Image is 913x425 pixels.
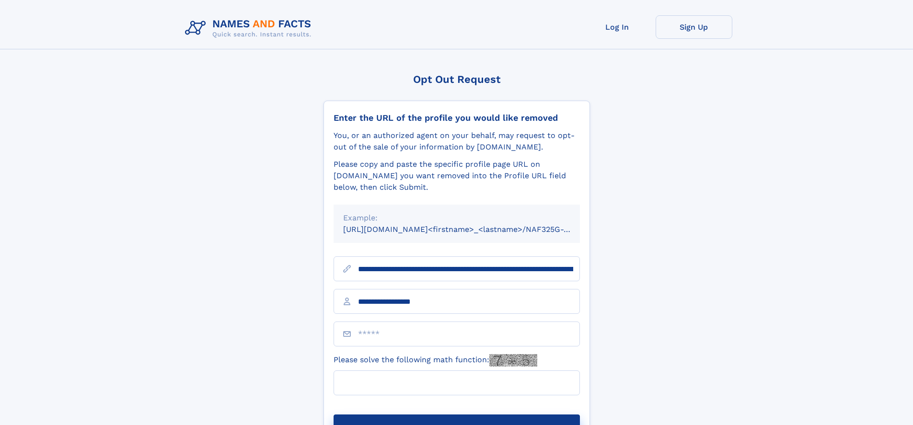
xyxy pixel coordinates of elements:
[334,130,580,153] div: You, or an authorized agent on your behalf, may request to opt-out of the sale of your informatio...
[343,225,598,234] small: [URL][DOMAIN_NAME]<firstname>_<lastname>/NAF325G-xxxxxxxx
[324,73,590,85] div: Opt Out Request
[343,212,570,224] div: Example:
[579,15,656,39] a: Log In
[181,15,319,41] img: Logo Names and Facts
[334,159,580,193] div: Please copy and paste the specific profile page URL on [DOMAIN_NAME] you want removed into the Pr...
[334,113,580,123] div: Enter the URL of the profile you would like removed
[334,354,537,367] label: Please solve the following math function:
[656,15,732,39] a: Sign Up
